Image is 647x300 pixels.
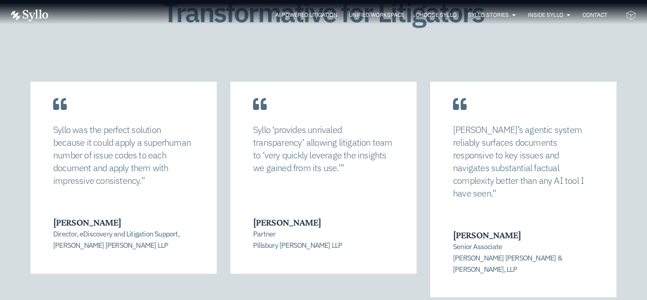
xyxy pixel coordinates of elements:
p: Partner Pillsbury [PERSON_NAME] LLP [253,228,393,251]
a: AI Powered Litigation [275,11,338,19]
h3: [PERSON_NAME] [53,216,193,228]
p: Syllo was the perfect solution because it could apply a superhuman number of issue codes to each ... [53,123,194,187]
nav: Menu [66,11,607,20]
div: 4 / 8 [230,82,417,298]
a: Choose Syllo [416,11,457,19]
a: Contact [582,11,607,19]
div: 3 / 8 [30,82,217,298]
a: Syllo Stories [468,11,509,19]
h3: [PERSON_NAME] [453,229,593,241]
div: Menu Toggle [66,11,607,20]
p: Syllo ‘provides unrivaled transparency’ allowing litigation team to ‘very quickly leverage the in... [253,123,394,174]
p: Director, eDiscovery and Litigation Support, [PERSON_NAME] [PERSON_NAME] LLP [53,228,193,251]
a: Unified Workspace [349,11,404,19]
p: Senior Associate [PERSON_NAME] [PERSON_NAME] & [PERSON_NAME], LLP [453,241,593,275]
div: 5 / 8 [430,82,617,298]
h3: [PERSON_NAME] [253,216,393,228]
p: [PERSON_NAME]’s agentic system reliably surfaces documents responsive to key issues and navigates... [453,123,594,200]
img: Vector [11,10,48,21]
a: Inside Syllo [528,11,563,19]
